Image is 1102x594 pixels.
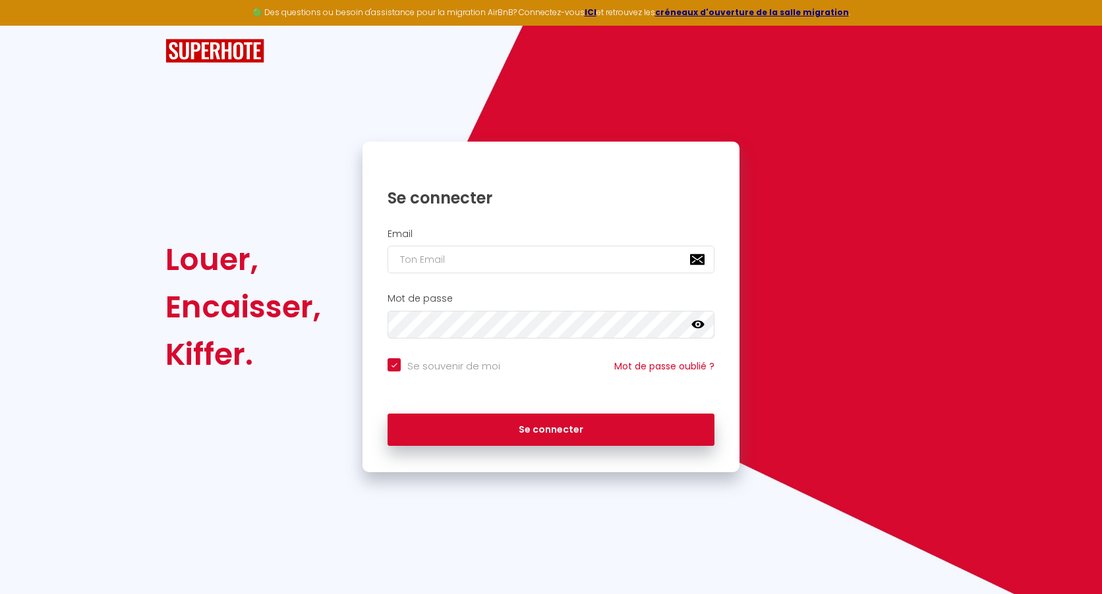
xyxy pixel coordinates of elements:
[165,39,264,63] img: SuperHote logo
[388,414,714,446] button: Se connecter
[388,246,714,273] input: Ton Email
[165,331,321,378] div: Kiffer.
[165,283,321,331] div: Encaisser,
[388,188,714,208] h1: Se connecter
[585,7,596,18] a: ICI
[388,293,714,304] h2: Mot de passe
[614,360,714,373] a: Mot de passe oublié ?
[388,229,714,240] h2: Email
[655,7,849,18] a: créneaux d'ouverture de la salle migration
[165,236,321,283] div: Louer,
